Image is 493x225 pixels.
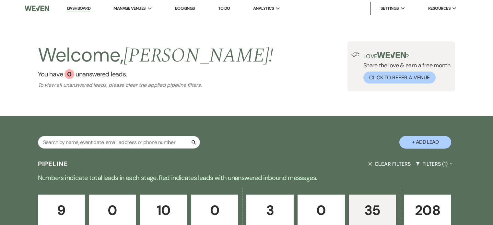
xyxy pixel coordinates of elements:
[175,6,195,11] a: Bookings
[13,173,480,183] p: Numbers indicate total leads in each stage. Red indicates leads with unanswered inbound messages.
[351,52,359,57] img: loud-speaker-illustration.svg
[399,136,451,149] button: + Add Lead
[353,199,392,221] p: 35
[113,5,146,12] span: Manage Venues
[408,199,447,221] p: 208
[38,41,274,69] h2: Welcome,
[381,5,399,12] span: Settings
[42,199,81,221] p: 9
[38,69,274,79] a: You have 0 unanswered leads.
[377,52,406,58] img: weven-logo-green.svg
[302,199,341,221] p: 0
[359,52,452,84] div: Share the love & earn a free month.
[144,199,183,221] p: 10
[67,6,90,12] a: Dashboard
[65,69,74,79] div: 0
[25,2,49,15] img: Weven Logo
[413,155,455,173] button: Filters (1)
[363,72,436,84] button: Click to Refer a Venue
[38,82,274,88] p: To view all unanswered leads, please clear the applied pipeline filters.
[93,199,132,221] p: 0
[366,155,413,173] button: Clear Filters
[218,6,230,11] a: To Do
[195,199,234,221] p: 0
[363,52,452,59] p: Love ?
[38,136,200,149] input: Search by name, event date, email address or phone number
[251,199,289,221] p: 3
[428,5,451,12] span: Resources
[38,159,68,168] h3: Pipeline
[123,41,273,71] span: [PERSON_NAME] !
[253,5,274,12] span: Analytics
